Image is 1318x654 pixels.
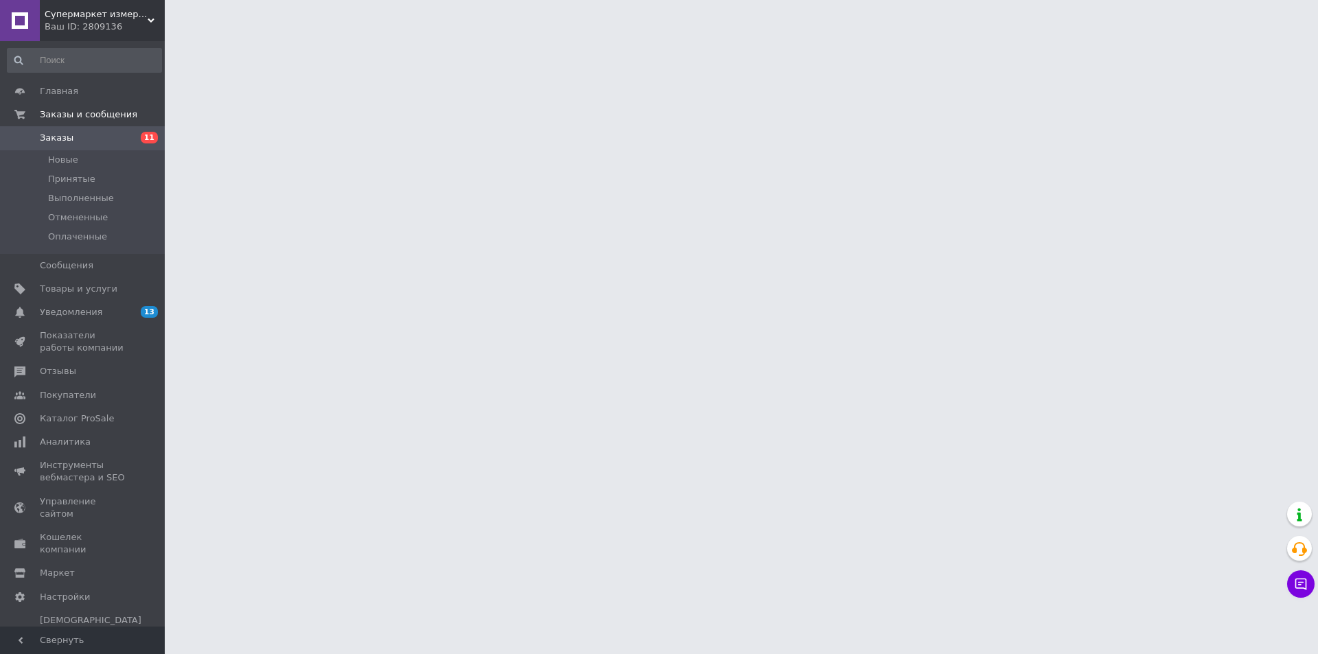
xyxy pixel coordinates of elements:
[40,459,127,484] span: Инструменты вебмастера и SEO
[40,108,137,121] span: Заказы и сообщения
[40,132,73,144] span: Заказы
[40,531,127,556] span: Кошелек компании
[48,154,78,166] span: Новые
[45,8,148,21] span: Супермаркет измерительных приборов AllTest
[1287,570,1315,598] button: Чат с покупателем
[40,365,76,377] span: Отзывы
[7,48,162,73] input: Поиск
[48,231,107,243] span: Оплаченные
[48,173,95,185] span: Принятые
[141,132,158,143] span: 11
[40,567,75,579] span: Маркет
[40,412,114,425] span: Каталог ProSale
[40,259,93,272] span: Сообщения
[40,591,90,603] span: Настройки
[45,21,165,33] div: Ваш ID: 2809136
[40,436,91,448] span: Аналитика
[48,211,108,224] span: Отмененные
[40,85,78,97] span: Главная
[40,389,96,401] span: Покупатели
[48,192,114,205] span: Выполненные
[40,614,141,652] span: [DEMOGRAPHIC_DATA] и счета
[40,283,117,295] span: Товары и услуги
[40,495,127,520] span: Управление сайтом
[40,329,127,354] span: Показатели работы компании
[141,306,158,318] span: 13
[40,306,102,318] span: Уведомления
